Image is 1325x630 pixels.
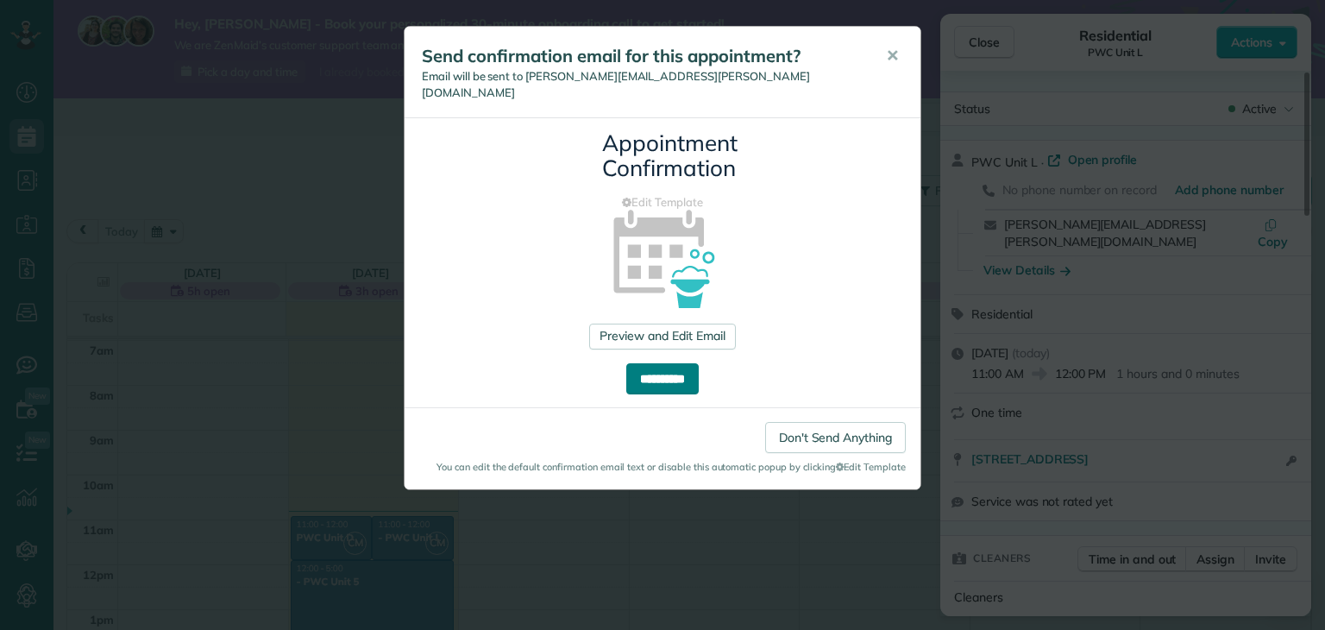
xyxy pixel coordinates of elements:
[602,131,723,180] h3: Appointment Confirmation
[886,46,899,66] span: ✕
[586,180,740,334] img: appointment_confirmation_icon-141e34405f88b12ade42628e8c248340957700ab75a12ae832a8710e9b578dc5.png
[589,324,735,350] a: Preview and Edit Email
[765,422,906,453] a: Don't Send Anything
[418,194,907,211] a: Edit Template
[422,44,862,68] h5: Send confirmation email for this appointment?
[422,69,810,99] span: Email will be sent to [PERSON_NAME][EMAIL_ADDRESS][PERSON_NAME][DOMAIN_NAME]
[419,460,906,474] small: You can edit the default confirmation email text or disable this automatic popup by clicking Edit...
